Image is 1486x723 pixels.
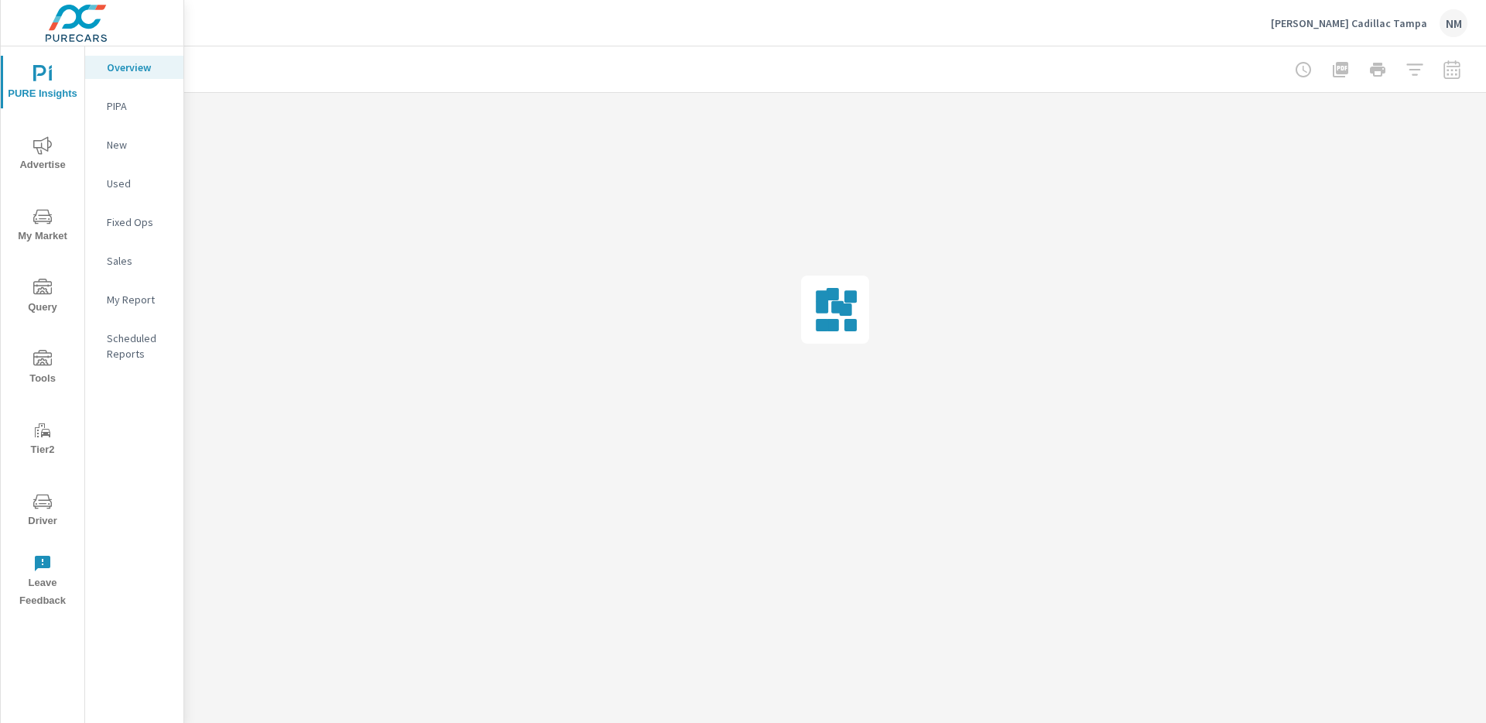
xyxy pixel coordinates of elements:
div: nav menu [1,46,84,616]
div: Used [85,172,183,195]
div: Overview [85,56,183,79]
span: Advertise [5,136,80,174]
div: New [85,133,183,156]
p: Fixed Ops [107,214,171,230]
div: Scheduled Reports [85,327,183,365]
span: PURE Insights [5,65,80,103]
p: New [107,137,171,152]
span: Leave Feedback [5,554,80,610]
span: Query [5,279,80,317]
div: PIPA [85,94,183,118]
p: [PERSON_NAME] Cadillac Tampa [1271,16,1427,30]
p: Sales [107,253,171,269]
p: Overview [107,60,171,75]
p: My Report [107,292,171,307]
p: Used [107,176,171,191]
p: PIPA [107,98,171,114]
span: Tools [5,350,80,388]
span: My Market [5,207,80,245]
div: Fixed Ops [85,211,183,234]
div: My Report [85,288,183,311]
div: Sales [85,249,183,272]
span: Driver [5,492,80,530]
span: Tier2 [5,421,80,459]
div: NM [1440,9,1467,37]
p: Scheduled Reports [107,331,171,361]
